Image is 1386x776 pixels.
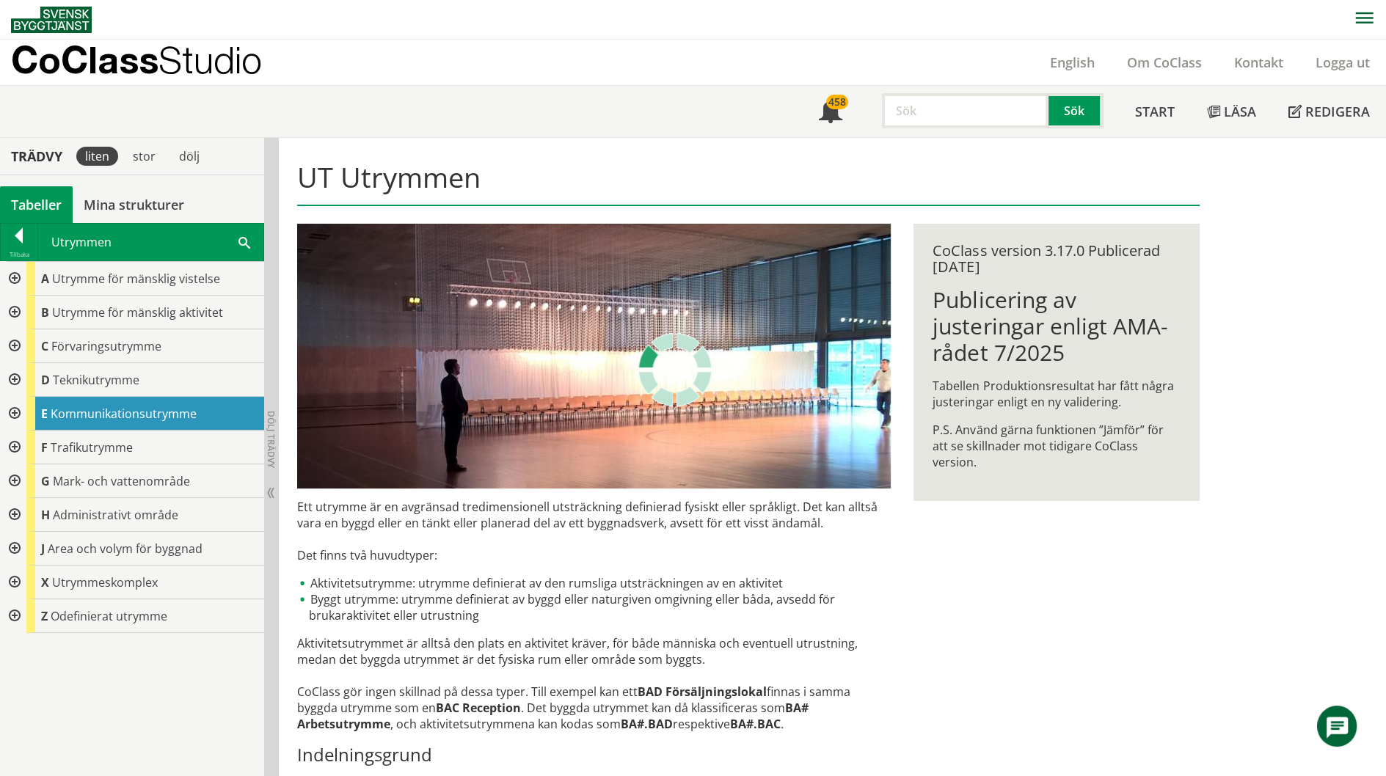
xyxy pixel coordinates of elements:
[41,507,50,523] span: H
[41,574,49,590] span: X
[1299,54,1386,71] a: Logga ut
[1034,54,1111,71] a: English
[297,744,891,766] h3: Indelningsgrund
[803,86,858,137] a: 458
[73,186,195,223] a: Mina strukturer
[41,271,49,287] span: A
[51,439,133,455] span: Trafikutrymme
[638,333,712,406] img: Laddar
[297,575,891,591] li: Aktivitetsutrymme: utrymme definierat av den rumsliga utsträckningen av en aktivitet
[1135,103,1175,120] span: Start
[41,406,48,422] span: E
[1048,93,1103,128] button: Sök
[170,147,208,166] div: dölj
[1111,54,1218,71] a: Om CoClass
[819,101,842,125] span: Notifikationer
[41,439,48,455] span: F
[1272,86,1386,137] a: Redigera
[933,287,1180,366] h1: Publicering av justeringar enligt AMA-rådet 7/2025
[297,591,891,623] li: Byggt utrymme: utrymme definierat av byggd eller naturgiven omgivning eller båda, avsedd för bruk...
[41,372,50,388] span: D
[1191,86,1272,137] a: Läsa
[41,338,48,354] span: C
[933,378,1180,410] p: Tabellen Produktionsresultat har fått några justeringar enligt en ny validering.
[158,38,262,81] span: Studio
[933,243,1180,275] div: CoClass version 3.17.0 Publicerad [DATE]
[53,507,178,523] span: Administrativt område
[436,700,521,716] strong: BAC Reception
[1218,54,1299,71] a: Kontakt
[933,422,1180,470] p: P.S. Använd gärna funktionen ”Jämför” för att se skillnader mot tidigare CoClass version.
[1305,103,1370,120] span: Redigera
[51,608,167,624] span: Odefinierat utrymme
[52,271,220,287] span: Utrymme för mänsklig vistelse
[1119,86,1191,137] a: Start
[52,574,158,590] span: Utrymmeskomplex
[52,304,223,321] span: Utrymme för mänsklig aktivitet
[297,161,1199,206] h1: UT Utrymmen
[11,7,92,33] img: Svensk Byggtjänst
[621,716,673,732] strong: BA#.BAD
[1,249,37,260] div: Tillbaka
[48,541,203,557] span: Area och volym för byggnad
[826,95,848,109] div: 458
[638,684,767,700] strong: BAD Försäljningslokal
[265,411,277,468] span: Dölj trädvy
[38,224,263,260] div: Utrymmen
[76,147,118,166] div: liten
[53,473,190,489] span: Mark- och vattenområde
[730,716,781,732] strong: BA#.BAC
[297,224,891,488] img: utrymme.jpg
[51,406,197,422] span: Kommunikationsutrymme
[238,234,250,249] span: Sök i tabellen
[1224,103,1256,120] span: Läsa
[124,147,164,166] div: stor
[51,338,161,354] span: Förvaringsutrymme
[3,148,70,164] div: Trädvy
[41,608,48,624] span: Z
[882,93,1048,128] input: Sök
[41,541,45,557] span: J
[11,51,262,68] p: CoClass
[41,473,50,489] span: G
[53,372,139,388] span: Teknikutrymme
[297,700,809,732] strong: BA# Arbetsutrymme
[41,304,49,321] span: B
[11,40,293,85] a: CoClassStudio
